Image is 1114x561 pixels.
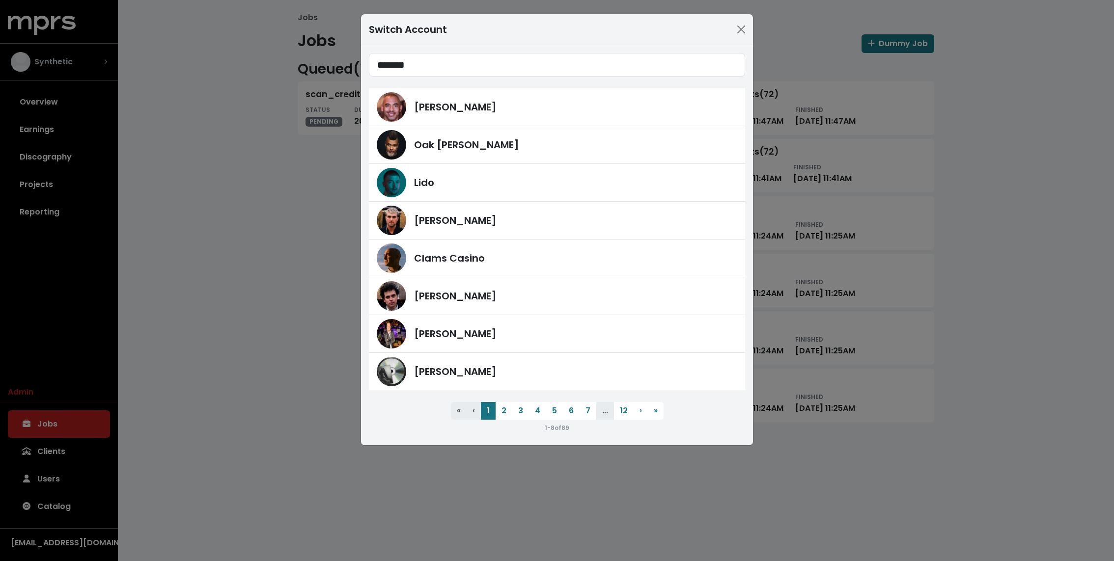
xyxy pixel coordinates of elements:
[481,402,496,420] button: 1
[369,277,745,315] a: James Ford[PERSON_NAME]
[369,53,745,77] input: Search accounts
[377,168,406,197] img: Lido
[640,405,642,416] span: ›
[414,289,497,303] span: [PERSON_NAME]
[546,402,563,420] button: 5
[369,315,745,353] a: Andrew Dawson[PERSON_NAME]
[377,92,406,122] img: Harvey Mason Jr
[369,240,745,277] a: Clams CasinoClams Casino
[414,213,497,228] span: [PERSON_NAME]
[377,319,406,348] img: Andrew Dawson
[414,326,497,341] span: [PERSON_NAME]
[654,405,658,416] span: »
[563,402,580,420] button: 6
[369,88,745,126] a: Harvey Mason Jr[PERSON_NAME]
[377,206,406,235] img: Fred Gibson
[369,22,447,37] div: Switch Account
[377,357,406,386] img: Ike Beatz
[369,164,745,202] a: LidoLido
[377,243,406,273] img: Clams Casino
[580,402,596,420] button: 7
[414,137,519,152] span: Oak [PERSON_NAME]
[369,126,745,164] a: Oak FelderOak [PERSON_NAME]
[496,402,512,420] button: 2
[414,364,497,379] span: [PERSON_NAME]
[529,402,546,420] button: 4
[545,424,569,432] small: 1 - 8 of 89
[733,22,749,37] button: Close
[614,402,634,420] button: 12
[369,353,745,390] a: Ike Beatz[PERSON_NAME]
[414,175,434,190] span: Lido
[377,281,406,311] img: James Ford
[414,251,485,266] span: Clams Casino
[369,202,745,240] a: Fred Gibson[PERSON_NAME]
[512,402,529,420] button: 3
[377,130,406,160] img: Oak Felder
[414,100,497,114] span: [PERSON_NAME]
